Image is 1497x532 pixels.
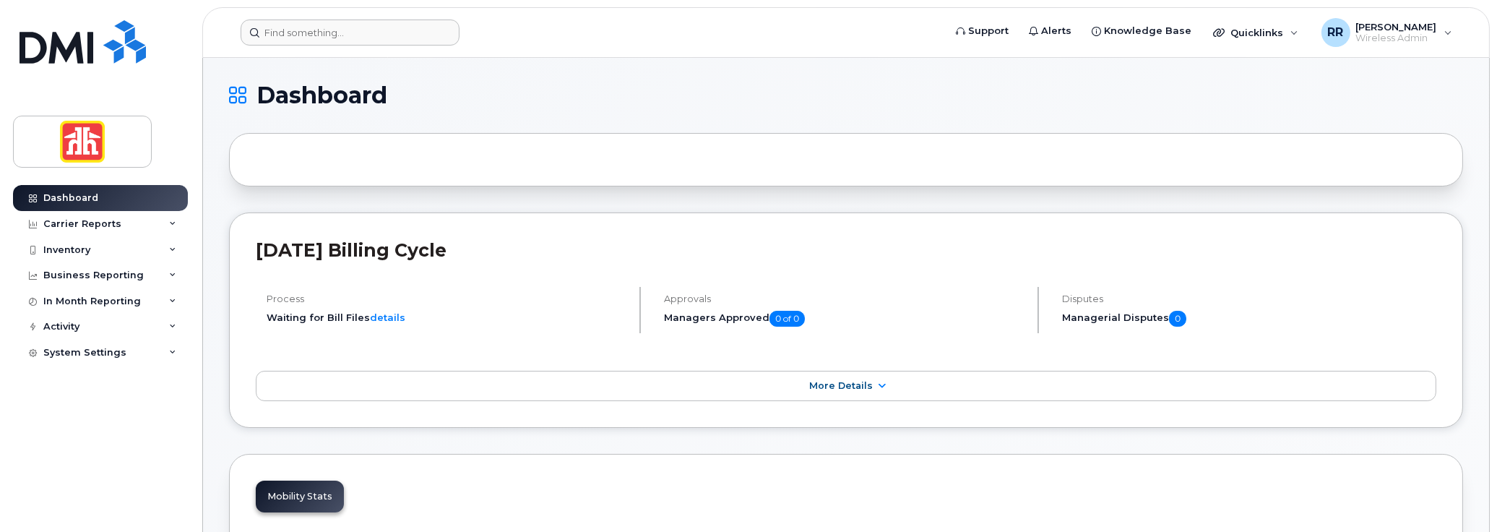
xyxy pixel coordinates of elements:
span: 0 of 0 [769,311,805,327]
h2: [DATE] Billing Cycle [256,239,1436,261]
span: Dashboard [256,85,387,106]
li: Waiting for Bill Files [267,311,627,325]
h4: Approvals [664,293,1024,304]
h4: Disputes [1062,293,1436,304]
a: details [370,312,405,323]
span: 0 [1169,311,1186,327]
h4: Process [267,293,627,304]
h5: Managers Approved [664,311,1024,327]
h5: Managerial Disputes [1062,311,1436,327]
span: More Details [809,380,873,391]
